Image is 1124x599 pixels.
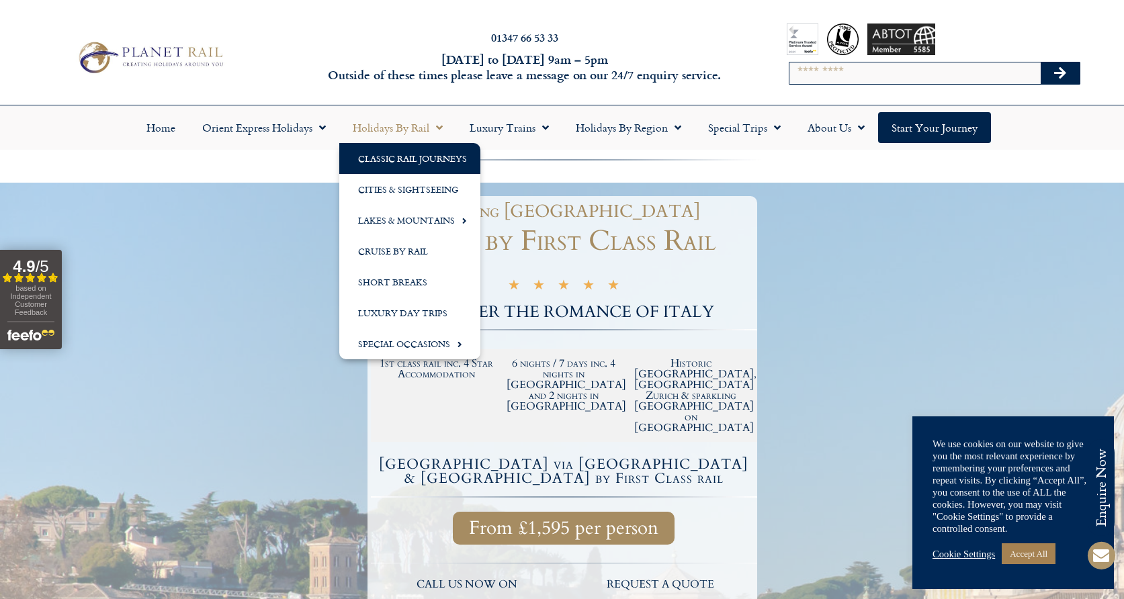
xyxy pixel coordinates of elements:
[469,520,658,537] span: From £1,595 per person
[339,174,480,205] a: Cities & Sightseeing
[378,203,750,220] h1: Stunning [GEOGRAPHIC_DATA]
[634,358,748,433] h2: Historic [GEOGRAPHIC_DATA], [GEOGRAPHIC_DATA] Zurich & sparkling [GEOGRAPHIC_DATA] on [GEOGRAPHIC...
[339,205,480,236] a: Lakes & Mountains
[189,112,339,143] a: Orient Express Holidays
[339,236,480,267] a: Cruise by Rail
[456,112,562,143] a: Luxury Trains
[339,143,480,359] ul: Holidays by Rail
[562,112,695,143] a: Holidays by Region
[794,112,878,143] a: About Us
[1002,543,1055,564] a: Accept All
[133,112,189,143] a: Home
[7,112,1117,143] nav: Menu
[453,512,675,545] a: From £1,595 per person
[373,457,755,486] h4: [GEOGRAPHIC_DATA] via [GEOGRAPHIC_DATA] & [GEOGRAPHIC_DATA] by First Class rail
[73,38,227,76] img: Planet Rail Train Holidays Logo
[878,112,991,143] a: Start your Journey
[607,279,619,295] i: ★
[339,143,480,174] a: Classic Rail Journeys
[339,112,456,143] a: Holidays by Rail
[371,227,757,255] h1: Rome by First Class Rail
[508,277,619,295] div: 5/5
[558,279,570,295] i: ★
[303,52,746,83] h6: [DATE] to [DATE] 9am – 5pm Outside of these times please leave a message on our 24/7 enquiry serv...
[507,358,621,412] h2: 6 nights / 7 days inc. 4 nights in [GEOGRAPHIC_DATA] and 2 nights in [GEOGRAPHIC_DATA]
[533,279,545,295] i: ★
[1041,62,1080,84] button: Search
[339,267,480,297] a: Short Breaks
[339,328,480,359] a: Special Occasions
[491,30,558,45] a: 01347 66 53 33
[933,438,1094,535] div: We use cookies on our website to give you the most relevant experience by remembering your prefer...
[378,576,558,594] p: call us now on
[380,358,494,379] h2: 1st class rail inc. 4 Star Accommodation
[570,576,750,594] p: request a quote
[582,279,595,295] i: ★
[695,112,794,143] a: Special Trips
[933,548,995,560] a: Cookie Settings
[508,279,520,295] i: ★
[339,297,480,328] a: Luxury Day Trips
[371,304,757,320] h2: DISCOVER THE ROMANCE OF ITALY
